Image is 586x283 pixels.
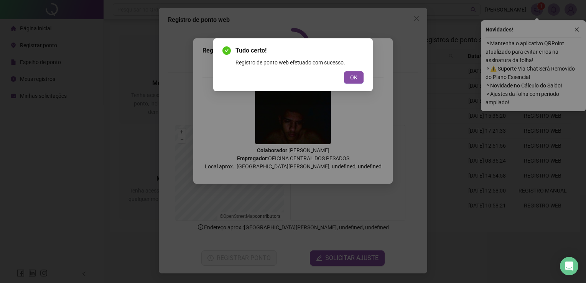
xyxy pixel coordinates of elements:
[222,46,231,55] span: check-circle
[560,257,578,275] div: Open Intercom Messenger
[350,73,357,82] span: OK
[344,71,364,84] button: OK
[235,46,364,55] span: Tudo certo!
[235,58,364,67] div: Registro de ponto web efetuado com sucesso.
